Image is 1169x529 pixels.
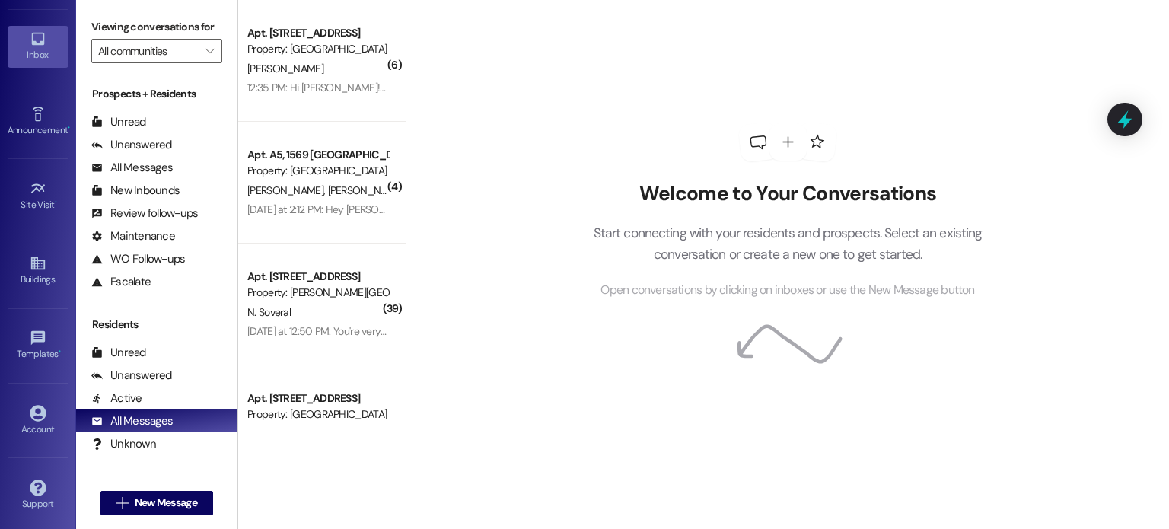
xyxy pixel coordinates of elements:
[98,39,198,63] input: All communities
[59,346,61,357] span: •
[91,345,146,361] div: Unread
[91,206,198,221] div: Review follow-ups
[8,176,68,217] a: Site Visit •
[91,251,185,267] div: WO Follow-ups
[76,317,237,333] div: Residents
[91,160,173,176] div: All Messages
[247,390,388,406] div: Apt. [STREET_ADDRESS]
[91,228,175,244] div: Maintenance
[76,86,237,102] div: Prospects + Residents
[91,413,173,429] div: All Messages
[8,475,68,516] a: Support
[247,406,388,422] div: Property: [GEOGRAPHIC_DATA]
[600,281,974,300] span: Open conversations by clicking on inboxes or use the New Message button
[205,45,214,57] i: 
[247,305,291,319] span: N. Soveral
[91,390,142,406] div: Active
[8,250,68,292] a: Buildings
[328,183,404,197] span: [PERSON_NAME]
[247,183,328,197] span: [PERSON_NAME]
[8,400,68,441] a: Account
[247,163,388,179] div: Property: [GEOGRAPHIC_DATA]
[100,491,213,515] button: New Message
[247,324,426,338] div: [DATE] at 12:50 PM: You're very welcome!
[91,137,172,153] div: Unanswered
[247,147,388,163] div: Apt. A5, 1569 [GEOGRAPHIC_DATA]
[55,197,57,208] span: •
[247,269,388,285] div: Apt. [STREET_ADDRESS]
[116,497,128,509] i: 
[91,274,151,290] div: Escalate
[91,436,156,452] div: Unknown
[135,495,197,511] span: New Message
[570,222,1005,266] p: Start connecting with your residents and prospects. Select an existing conversation or create a n...
[247,81,1124,94] div: 12:35 PM: Hi [PERSON_NAME]! I'm checking in on your latest work order (The bathtub requires new c...
[247,41,388,57] div: Property: [GEOGRAPHIC_DATA]
[8,26,68,67] a: Inbox
[247,62,323,75] span: [PERSON_NAME]
[247,25,388,41] div: Apt. [STREET_ADDRESS]
[91,368,172,384] div: Unanswered
[91,114,146,130] div: Unread
[68,123,70,133] span: •
[91,15,222,39] label: Viewing conversations for
[247,285,388,301] div: Property: [PERSON_NAME][GEOGRAPHIC_DATA]
[8,325,68,366] a: Templates •
[91,183,180,199] div: New Inbounds
[570,182,1005,206] h2: Welcome to Your Conversations
[247,202,1056,216] div: [DATE] at 2:12 PM: Hey [PERSON_NAME] and [PERSON_NAME]! Glad to hear everything was completed to ...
